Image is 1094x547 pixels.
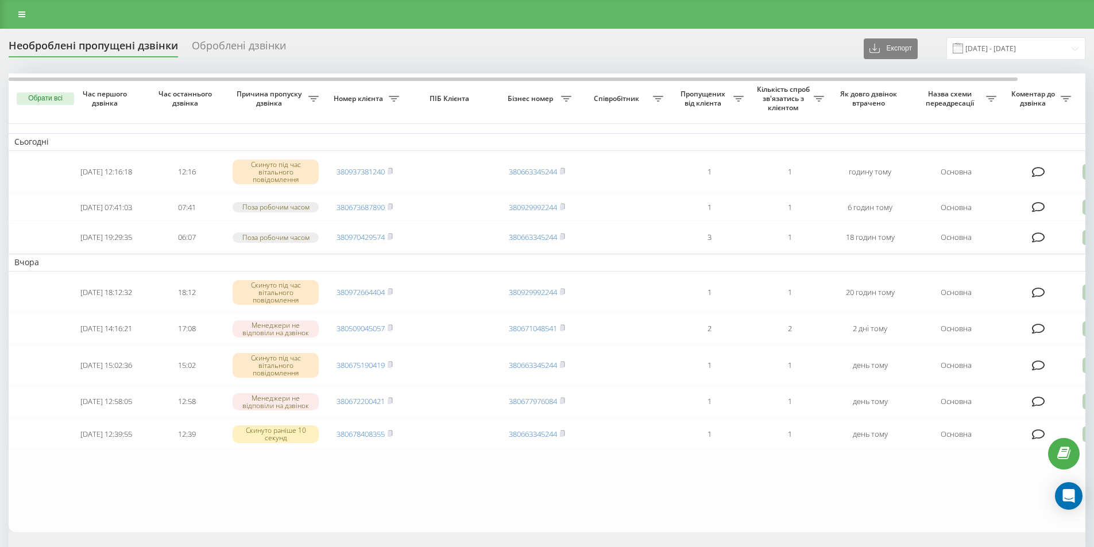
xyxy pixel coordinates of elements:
[830,419,910,449] td: день тому
[839,90,901,107] span: Як довго дзвінок втрачено
[749,346,830,384] td: 1
[146,419,227,449] td: 12:39
[749,386,830,417] td: 1
[233,393,319,410] div: Менеджери не відповіли на дзвінок
[337,360,385,370] a: 380675190419
[337,232,385,242] a: 380970429574
[910,274,1002,312] td: Основна
[146,314,227,344] td: 17:08
[330,94,389,103] span: Номер клієнта
[233,320,319,337] div: Менеджери не відповіли на дзвінок
[864,38,918,59] button: Експорт
[675,90,733,107] span: Пропущених від клієнта
[669,386,749,417] td: 1
[146,153,227,191] td: 12:16
[910,314,1002,344] td: Основна
[337,202,385,212] a: 380673687890
[146,346,227,384] td: 15:02
[337,287,385,297] a: 380972664404
[66,153,146,191] td: [DATE] 12:16:18
[146,223,227,251] td: 06:07
[830,223,910,251] td: 18 годин тому
[509,232,557,242] a: 380663345244
[669,274,749,312] td: 1
[749,419,830,449] td: 1
[509,360,557,370] a: 380663345244
[509,166,557,177] a: 380663345244
[66,193,146,222] td: [DATE] 07:41:03
[146,386,227,417] td: 12:58
[749,193,830,222] td: 1
[749,274,830,312] td: 1
[66,386,146,417] td: [DATE] 12:58:05
[910,386,1002,417] td: Основна
[910,223,1002,251] td: Основна
[1055,482,1083,510] div: Open Intercom Messenger
[337,323,385,333] a: 380509045057
[75,90,137,107] span: Час першого дзвінка
[669,193,749,222] td: 1
[830,314,910,344] td: 2 дні тому
[233,202,319,212] div: Поза робочим часом
[910,419,1002,449] td: Основна
[910,346,1002,384] td: Основна
[1008,90,1061,107] span: Коментар до дзвінка
[233,425,319,443] div: Скинуто раніше 10 секунд
[749,314,830,344] td: 2
[509,287,557,297] a: 380929992244
[830,193,910,222] td: 6 годин тому
[66,314,146,344] td: [DATE] 14:16:21
[146,274,227,312] td: 18:12
[916,90,986,107] span: Назва схеми переадресації
[17,92,74,105] button: Обрати всі
[233,353,319,378] div: Скинуто під час вітального повідомлення
[669,223,749,251] td: 3
[830,274,910,312] td: 20 годин тому
[749,153,830,191] td: 1
[830,153,910,191] td: годину тому
[337,429,385,439] a: 380678408355
[755,85,814,112] span: Кількість спроб зв'язатись з клієнтом
[233,232,319,242] div: Поза робочим часом
[509,396,557,406] a: 380677976084
[509,202,557,212] a: 380929992244
[9,40,178,57] div: Необроблені пропущені дзвінки
[910,193,1002,222] td: Основна
[233,160,319,185] div: Скинуто під час вітального повідомлення
[66,346,146,384] td: [DATE] 15:02:36
[509,429,557,439] a: 380663345244
[233,280,319,305] div: Скинуто під час вітального повідомлення
[146,193,227,222] td: 07:41
[156,90,218,107] span: Час останнього дзвінка
[669,314,749,344] td: 2
[669,153,749,191] td: 1
[66,274,146,312] td: [DATE] 18:12:32
[910,153,1002,191] td: Основна
[502,94,561,103] span: Бізнес номер
[583,94,653,103] span: Співробітник
[669,419,749,449] td: 1
[66,419,146,449] td: [DATE] 12:39:55
[749,223,830,251] td: 1
[509,323,557,333] a: 380671048541
[337,166,385,177] a: 380937381240
[233,90,308,107] span: Причина пропуску дзвінка
[415,94,487,103] span: ПІБ Клієнта
[66,223,146,251] td: [DATE] 19:29:35
[337,396,385,406] a: 380672200421
[192,40,286,57] div: Оброблені дзвінки
[830,386,910,417] td: день тому
[669,346,749,384] td: 1
[830,346,910,384] td: день тому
